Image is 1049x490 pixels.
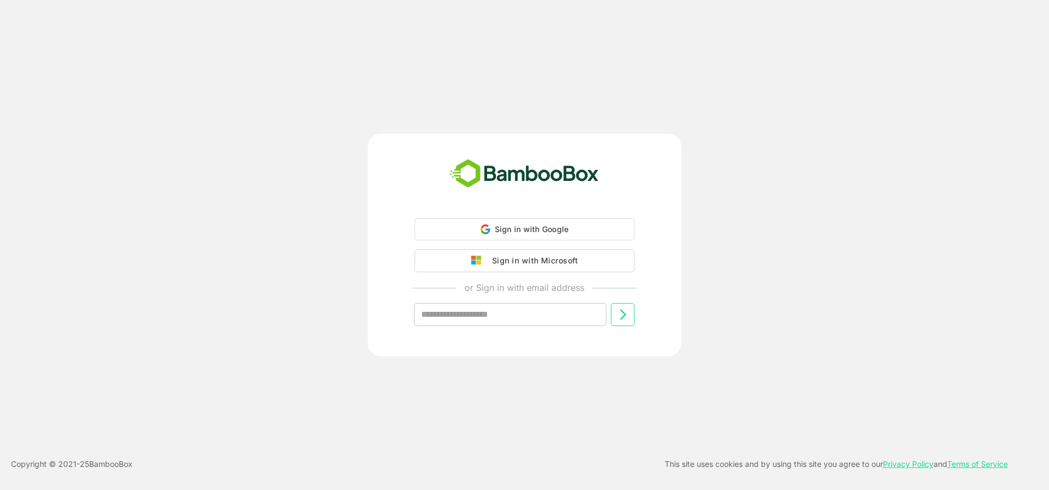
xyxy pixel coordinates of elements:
p: Copyright © 2021- 25 BambooBox [11,458,132,471]
a: Terms of Service [947,459,1008,469]
p: or Sign in with email address [465,281,584,294]
p: This site uses cookies and by using this site you agree to our and [665,458,1008,471]
img: bamboobox [444,156,605,192]
div: Sign in with Google [415,218,634,240]
a: Privacy Policy [883,459,934,469]
span: Sign in with Google [495,224,569,234]
button: Sign in with Microsoft [415,249,634,272]
img: google [471,256,487,266]
div: Sign in with Microsoft [487,254,578,268]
